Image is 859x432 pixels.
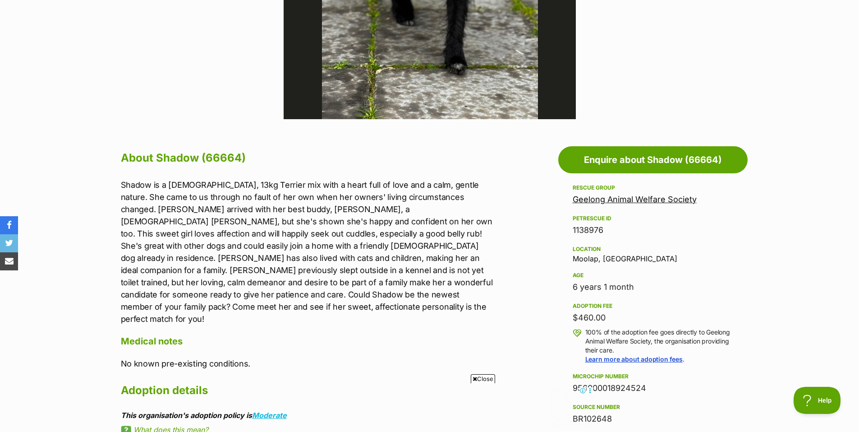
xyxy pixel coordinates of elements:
[573,244,733,263] div: Moolap, [GEOGRAPHIC_DATA]
[573,224,733,237] div: 1138976
[252,411,287,420] a: Moderate
[573,373,733,380] div: Microchip number
[585,328,733,364] p: 100% of the adoption fee goes directly to Geelong Animal Welfare Society, the organisation provid...
[471,374,495,383] span: Close
[558,146,748,173] a: Enquire about Shadow (66664)
[121,335,493,347] h4: Medical notes
[573,302,733,310] div: Adoption fee
[573,215,733,222] div: PetRescue ID
[573,195,697,204] a: Geelong Animal Welfare Society
[573,413,733,425] div: BR102648
[573,281,733,293] div: 6 years 1 month
[121,179,493,325] p: Shadow is a [DEMOGRAPHIC_DATA], 13kg Terrier mix with a heart full of love and a calm, gentle nat...
[121,411,493,419] div: This organisation's adoption policy is
[573,246,733,253] div: Location
[794,387,841,414] iframe: Help Scout Beacon - Open
[121,381,493,400] h2: Adoption details
[573,382,733,395] div: 956000018924524
[121,148,493,168] h2: About Shadow (66664)
[121,358,493,370] p: No known pre-existing conditions.
[266,387,594,427] iframe: Advertisement
[573,184,733,191] div: Rescue group
[573,404,733,411] div: Source number
[573,311,733,324] div: $460.00
[573,272,733,279] div: Age
[585,355,683,363] a: Learn more about adoption fees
